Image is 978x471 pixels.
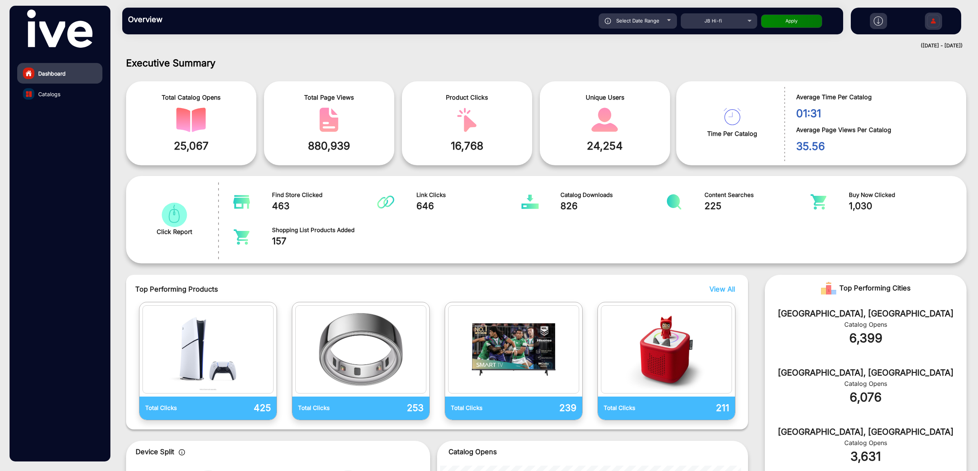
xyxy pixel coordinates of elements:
span: 16,768 [408,138,526,154]
span: Total Catalog Opens [132,93,251,102]
span: Link Clicks [416,191,522,200]
div: Catalog Opens [776,320,955,329]
img: icon [605,18,611,24]
div: 3,631 [776,447,955,466]
span: Content Searches [704,191,810,200]
img: catalog [159,203,189,227]
span: Average Time Per Catalog [796,92,955,102]
span: JB Hi-fi [704,18,722,24]
img: catalog [233,229,250,245]
img: catalog [145,308,271,391]
img: home [25,70,32,77]
span: Unique Users [546,93,664,102]
span: Dashboard [38,69,66,77]
div: Catalog Opens [776,379,955,388]
img: catalog [377,194,394,210]
img: vmg-logo [27,10,92,48]
button: View All [708,284,733,294]
span: View All [709,285,735,293]
img: catalog [26,91,32,97]
img: catalog [724,108,741,125]
img: catalog [176,108,206,132]
span: Total Page Views [270,93,389,102]
span: Catalogs [38,90,60,98]
div: [GEOGRAPHIC_DATA], [GEOGRAPHIC_DATA] [776,307,955,320]
div: [GEOGRAPHIC_DATA], [GEOGRAPHIC_DATA] [776,426,955,438]
a: Dashboard [17,63,102,84]
span: Buy Now Clicked [849,191,954,200]
span: 880,939 [270,138,389,154]
span: 463 [272,199,377,213]
span: Device Split [136,448,174,456]
span: Average Page Views Per Catalog [796,125,955,134]
h1: Executive Summary [126,57,967,69]
img: Sign%20Up.svg [925,9,941,35]
span: 01:31 [796,105,955,121]
img: catalog [452,108,482,132]
img: icon [179,449,185,455]
div: [GEOGRAPHIC_DATA], [GEOGRAPHIC_DATA] [776,366,955,379]
div: 6,076 [776,388,955,406]
p: Total Clicks [145,404,208,413]
span: 826 [560,199,666,213]
p: Total Clicks [298,404,361,413]
span: Catalog Downloads [560,191,666,200]
span: Click Report [157,227,192,236]
img: catalog [233,194,250,210]
img: h2download.svg [874,16,883,26]
img: catalog [450,308,577,391]
img: catalog [665,194,683,210]
span: Shopping List Products Added [272,226,377,235]
span: 646 [416,199,522,213]
p: 211 [666,401,729,415]
div: 6,399 [776,329,955,347]
p: Catalog Opens [449,447,737,457]
span: 1,030 [849,199,954,213]
img: Rank image [821,281,836,296]
p: 239 [513,401,576,415]
img: catalog [314,108,344,132]
h3: Overview [128,15,235,24]
p: Total Clicks [604,404,667,413]
img: catalog [810,194,827,210]
div: Catalog Opens [776,438,955,447]
span: 25,067 [132,138,251,154]
span: 35.56 [796,138,955,154]
span: Product Clicks [408,93,526,102]
p: 253 [361,401,424,415]
img: catalog [521,194,539,210]
p: Total Clicks [451,404,514,413]
span: Top Performing Cities [839,281,911,296]
button: Apply [761,15,822,28]
span: 24,254 [546,138,664,154]
a: Catalogs [17,84,102,104]
span: 157 [272,234,377,248]
img: catalog [603,308,730,391]
span: Find Store Clicked [272,191,377,200]
span: Top Performing Products [135,284,597,294]
img: catalog [298,308,424,391]
span: 225 [704,199,810,213]
p: 425 [208,401,271,415]
span: Select Date Range [616,18,659,24]
img: catalog [590,108,620,132]
div: ([DATE] - [DATE]) [115,42,963,50]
